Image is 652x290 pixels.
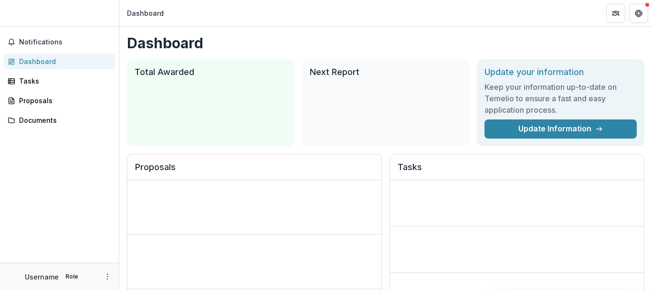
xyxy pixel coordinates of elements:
p: Role [63,272,81,281]
div: Dashboard [19,56,107,66]
h2: Proposals [135,162,374,180]
h2: Next Report [310,67,462,77]
button: Notifications [4,34,115,50]
h2: Update your information [484,67,637,77]
a: Dashboard [4,54,115,69]
a: Proposals [4,93,115,108]
h2: Total Awarded [135,67,287,77]
h3: Keep your information up-to-date on Temelio to ensure a fast and easy application process. [484,81,637,116]
button: Get Help [629,4,648,23]
button: Partners [606,4,625,23]
a: Update Information [484,119,637,139]
button: More [102,271,113,282]
div: Dashboard [127,8,164,18]
nav: breadcrumb [123,6,168,20]
div: Proposals [19,96,107,106]
h1: Dashboard [127,34,644,52]
a: Documents [4,112,115,128]
div: Tasks [19,76,107,86]
span: Notifications [19,38,111,46]
p: Username [25,272,59,282]
a: Tasks [4,73,115,89]
div: Documents [19,115,107,125]
h2: Tasks [398,162,636,180]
